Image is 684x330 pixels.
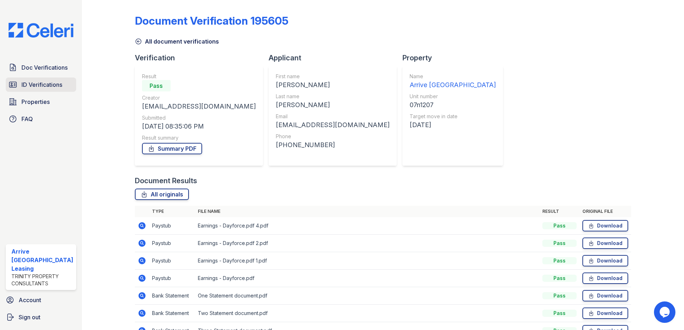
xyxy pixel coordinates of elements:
[402,53,509,63] div: Property
[21,63,68,72] span: Doc Verifications
[21,97,50,106] span: Properties
[582,290,628,301] a: Download
[135,53,269,63] div: Verification
[149,217,195,235] td: Paystub
[142,101,256,111] div: [EMAIL_ADDRESS][DOMAIN_NAME]
[276,133,390,140] div: Phone
[276,80,390,90] div: [PERSON_NAME]
[410,73,496,90] a: Name Arrive [GEOGRAPHIC_DATA]
[582,272,628,284] a: Download
[11,273,73,287] div: Trinity Property Consultants
[142,94,256,101] div: Creator
[142,134,256,141] div: Result summary
[195,270,540,287] td: Earnings - Dayforce.pdf
[142,73,256,80] div: Result
[542,292,577,299] div: Pass
[149,235,195,252] td: Paystub
[195,287,540,305] td: One Statement document.pdf
[149,287,195,305] td: Bank Statement
[582,255,628,266] a: Download
[276,140,390,150] div: [PHONE_NUMBER]
[135,189,189,200] a: All originals
[410,100,496,110] div: 07n1207
[542,275,577,282] div: Pass
[269,53,402,63] div: Applicant
[582,307,628,319] a: Download
[195,235,540,252] td: Earnings - Dayforce.pdf 2.pdf
[410,113,496,120] div: Target move in date
[195,252,540,270] td: Earnings - Dayforce.pdf 1.pdf
[3,293,79,307] a: Account
[542,310,577,317] div: Pass
[410,80,496,90] div: Arrive [GEOGRAPHIC_DATA]
[135,176,197,186] div: Document Results
[410,120,496,130] div: [DATE]
[21,115,33,123] span: FAQ
[654,301,677,323] iframe: chat widget
[276,93,390,100] div: Last name
[195,217,540,235] td: Earnings - Dayforce.pdf 4.pdf
[6,60,76,75] a: Doc Verifications
[142,121,256,131] div: [DATE] 08:35:06 PM
[3,23,79,37] img: CE_Logo_Blue-a8612792a0a2168367f1c8372b55b34899dd931a85d93a1a3d3e32e68fde9ad4.png
[135,14,288,27] div: Document Verification 195605
[19,313,40,321] span: Sign out
[6,112,76,126] a: FAQ
[276,100,390,110] div: [PERSON_NAME]
[580,206,631,217] th: Original file
[542,240,577,247] div: Pass
[276,120,390,130] div: [EMAIL_ADDRESS][DOMAIN_NAME]
[539,206,580,217] th: Result
[149,270,195,287] td: Paystub
[3,310,79,324] a: Sign out
[6,77,76,92] a: ID Verifications
[149,252,195,270] td: Paystub
[195,206,540,217] th: File name
[582,220,628,231] a: Download
[410,93,496,100] div: Unit number
[276,113,390,120] div: Email
[149,305,195,322] td: Bank Statement
[142,143,202,154] a: Summary PDF
[142,114,256,121] div: Submitted
[11,247,73,273] div: Arrive [GEOGRAPHIC_DATA] Leasing
[6,95,76,109] a: Properties
[542,222,577,229] div: Pass
[135,37,219,46] a: All document verifications
[19,296,41,304] span: Account
[410,73,496,80] div: Name
[582,237,628,249] a: Download
[276,73,390,80] div: First name
[195,305,540,322] td: Two Statement document.pdf
[21,80,62,89] span: ID Verifications
[542,257,577,264] div: Pass
[142,80,171,91] div: Pass
[149,206,195,217] th: Type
